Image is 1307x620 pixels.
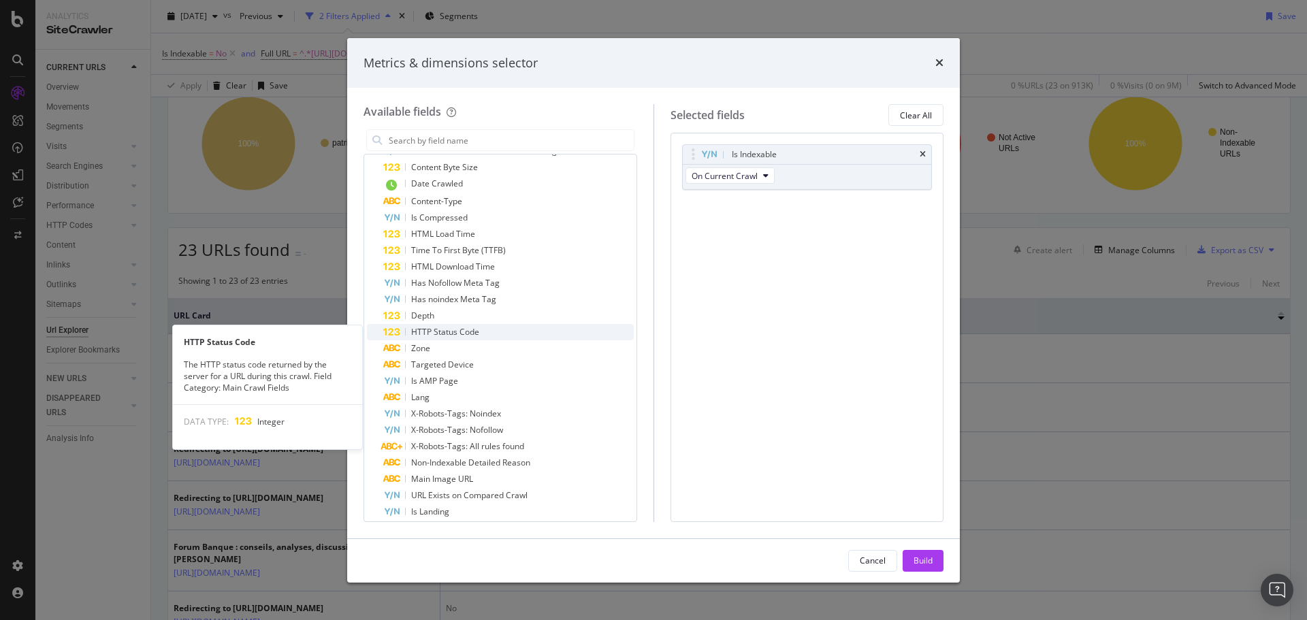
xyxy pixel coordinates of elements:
[732,148,777,161] div: Is Indexable
[411,277,500,289] span: Has Nofollow Meta Tag
[411,326,479,338] span: HTTP Status Code
[411,178,463,189] span: Date Crawled
[411,359,474,370] span: Targeted Device
[411,424,503,436] span: X-Robots-Tags: Nofollow
[860,555,886,566] div: Cancel
[364,104,441,119] div: Available fields
[935,54,943,72] div: times
[387,130,634,150] input: Search by field name
[411,228,475,240] span: HTML Load Time
[920,150,926,159] div: times
[364,54,538,72] div: Metrics & dimensions selector
[1261,574,1293,606] div: Open Intercom Messenger
[903,550,943,572] button: Build
[411,375,458,387] span: Is AMP Page
[173,359,362,393] div: The HTTP status code returned by the server for a URL during this crawl. Field Category: Main Cra...
[692,170,758,182] span: On Current Crawl
[411,212,468,223] span: Is Compressed
[888,104,943,126] button: Clear All
[900,110,932,121] div: Clear All
[411,342,430,354] span: Zone
[411,310,434,321] span: Depth
[685,167,775,184] button: On Current Crawl
[848,550,897,572] button: Cancel
[411,391,430,403] span: Lang
[411,506,449,517] span: Is Landing
[411,489,528,501] span: URL Exists on Compared Crawl
[671,108,745,123] div: Selected fields
[411,457,530,468] span: Non-Indexable Detailed Reason
[411,161,478,173] span: Content Byte Size
[682,144,933,190] div: Is IndexabletimesOn Current Crawl
[411,195,462,207] span: Content-Type
[411,473,473,485] span: Main Image URL
[347,38,960,583] div: modal
[411,408,501,419] span: X-Robots-Tags: Noindex
[411,440,524,452] span: X-Robots-Tags: All rules found
[411,293,496,305] span: Has noindex Meta Tag
[411,244,506,256] span: Time To First Byte (TTFB)
[914,555,933,566] div: Build
[411,261,495,272] span: HTML Download Time
[173,336,362,348] div: HTTP Status Code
